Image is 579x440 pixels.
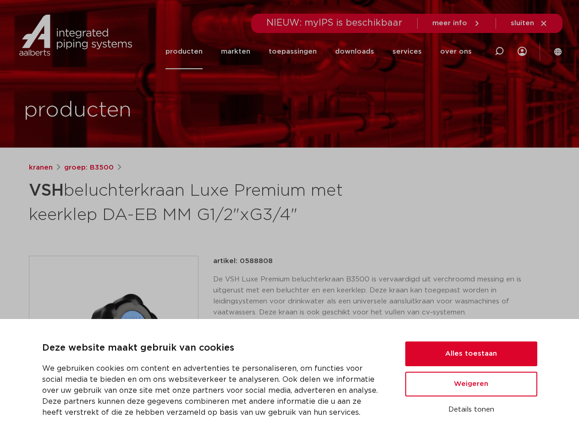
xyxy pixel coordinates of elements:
[213,256,273,267] p: artikel: 0588808
[269,34,317,69] a: toepassingen
[511,20,534,27] span: sluiten
[392,34,422,69] a: services
[29,256,198,425] img: Product Image for VSH beluchterkraan Luxe Premium met keerklep DA-EB MM G1/2"xG3/4"
[24,96,132,125] h1: producten
[165,34,472,69] nav: Menu
[29,162,53,173] a: kranen
[29,177,373,226] h1: beluchterkraan Luxe Premium met keerklep DA-EB MM G1/2"xG3/4"
[266,18,403,27] span: NIEUW: myIPS is beschikbaar
[42,363,383,418] p: We gebruiken cookies om content en advertenties te personaliseren, om functies voor social media ...
[432,19,481,27] a: meer info
[221,34,250,69] a: markten
[213,274,551,318] p: De VSH Luxe Premium beluchterkraan B3500 is vervaardigd uit verchroomd messing en is uitgerust me...
[440,34,472,69] a: over ons
[29,182,64,199] strong: VSH
[64,162,114,173] a: groep: B3500
[511,19,548,27] a: sluiten
[405,341,537,366] button: Alles toestaan
[405,372,537,396] button: Weigeren
[42,341,383,356] p: Deze website maakt gebruik van cookies
[405,402,537,418] button: Details tonen
[165,34,203,69] a: producten
[432,20,467,27] span: meer info
[335,34,374,69] a: downloads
